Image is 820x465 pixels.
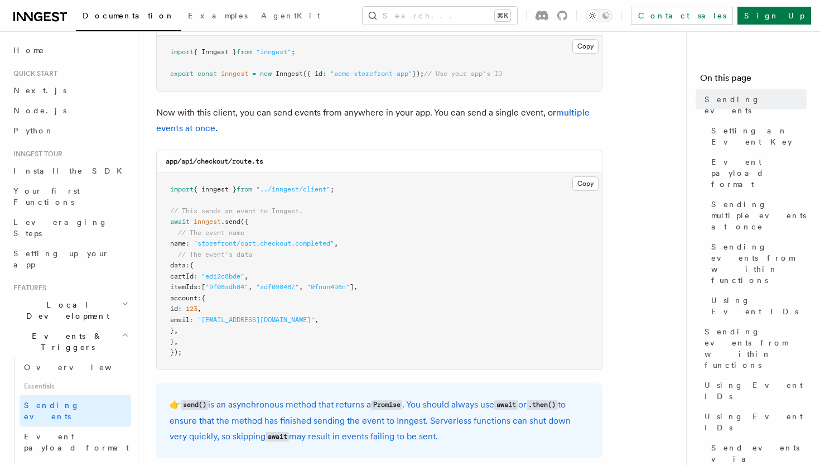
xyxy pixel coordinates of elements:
span: Install the SDK [13,166,129,175]
p: Now with this client, you can send events from anywhere in your app. You can send a single event,... [156,105,602,136]
code: send() [181,400,208,410]
span: account [170,294,197,302]
button: Copy [572,176,599,191]
span: "sdf098487" [256,283,299,291]
span: Sending events from within functions [711,241,807,286]
span: ({ id [303,70,322,78]
span: "../inngest/client" [256,185,330,193]
span: : [186,261,190,269]
span: Features [9,284,46,293]
span: , [299,283,303,291]
span: new [260,70,272,78]
span: // The event name [178,229,244,237]
span: // Use your app's ID [424,70,502,78]
span: { [201,294,205,302]
span: inngest [221,70,248,78]
a: Using Event IDs [700,406,807,438]
span: ({ [240,218,248,226]
span: Events & Triggers [9,330,122,353]
span: from [237,185,252,193]
span: Event payload format [711,156,807,190]
a: Sending multiple events at once [707,194,807,237]
span: Sending multiple events at once [711,199,807,232]
a: Leveraging Steps [9,212,131,243]
span: "[EMAIL_ADDRESS][DOMAIN_NAME]" [197,316,315,324]
a: Using Event IDs [700,375,807,406]
span: await [170,218,190,226]
span: export [170,70,194,78]
span: itemIds [170,283,197,291]
span: Home [13,45,45,56]
span: Inngest tour [9,150,62,159]
span: "ed12c8bde" [201,272,244,280]
span: email [170,316,190,324]
span: ] [350,283,354,291]
a: Home [9,40,131,60]
span: , [244,272,248,280]
span: Local Development [9,299,122,322]
a: Sending events [20,395,131,426]
button: Toggle dark mode [586,9,612,22]
a: Using Event IDs [707,290,807,322]
span: { inngest } [194,185,237,193]
code: await [494,400,518,410]
span: , [197,305,201,313]
span: Your first Functions [13,186,80,207]
a: Sign Up [737,7,811,25]
span: : [178,305,182,313]
span: Sending events [705,94,807,116]
h4: On this page [700,71,807,89]
span: Documentation [83,11,175,20]
span: , [315,316,319,324]
span: Overview [24,363,139,372]
span: { Inngest } [194,48,237,56]
span: // The event's data [178,251,252,258]
a: Examples [181,3,254,30]
span: import [170,48,194,56]
a: Your first Functions [9,181,131,212]
a: Sending events from within functions [700,322,807,375]
span: Examples [188,11,248,20]
code: await [266,432,289,442]
span: Python [13,126,54,135]
span: Node.js [13,106,66,115]
span: AgentKit [261,11,320,20]
span: : [197,294,201,302]
span: id [170,305,178,313]
span: ; [330,185,334,193]
a: AgentKit [254,3,327,30]
span: "9f08sdh84" [205,283,248,291]
span: data [170,261,186,269]
span: Leveraging Steps [13,218,108,238]
span: { [190,261,194,269]
span: : [322,70,326,78]
span: from [237,48,252,56]
span: inngest [194,218,221,226]
span: : [197,283,201,291]
span: cartId [170,272,194,280]
span: Sending events [24,401,80,421]
span: "0fnun498n" [307,283,350,291]
span: Using Event IDs [705,380,807,402]
span: : [190,316,194,324]
span: , [174,327,178,334]
kbd: ⌘K [495,10,510,21]
span: : [194,272,197,280]
a: Overview [20,357,131,377]
code: Promise [371,400,402,410]
span: Setting an Event Key [711,125,807,147]
a: Contact sales [631,7,733,25]
a: Setting an Event Key [707,121,807,152]
a: Install the SDK [9,161,131,181]
span: "acme-storefront-app" [330,70,412,78]
a: Sending events from within functions [707,237,807,290]
span: const [197,70,217,78]
span: "storefront/cart.checkout.completed" [194,239,334,247]
a: multiple events at once [156,107,590,133]
span: Next.js [13,86,66,95]
span: Event payload format [24,432,129,452]
span: Setting up your app [13,249,109,269]
span: } [170,338,174,346]
code: app/api/checkout/route.ts [166,157,263,165]
span: 123 [186,305,197,313]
